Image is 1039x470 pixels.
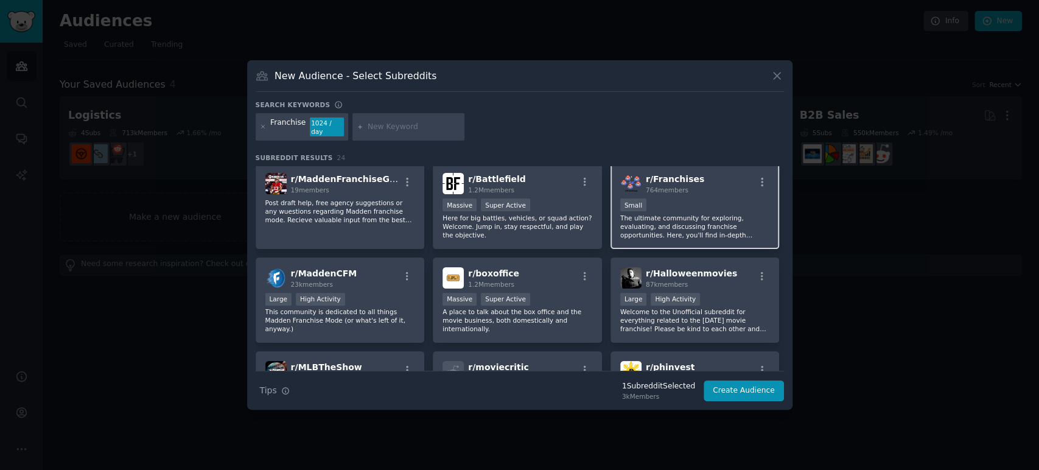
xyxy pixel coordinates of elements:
[291,186,329,194] span: 19 members
[620,361,642,382] img: phinvest
[337,154,346,161] span: 24
[256,380,294,401] button: Tips
[468,268,519,278] span: r/ boxoffice
[443,198,477,211] div: Massive
[620,198,646,211] div: Small
[651,293,700,306] div: High Activity
[468,186,514,194] span: 1.2M members
[296,293,345,306] div: High Activity
[468,174,526,184] span: r/ Battlefield
[620,293,647,306] div: Large
[646,174,704,184] span: r/ Franchises
[265,361,287,382] img: MLBTheShow
[646,186,688,194] span: 764 members
[620,214,770,239] p: The ultimate community for exploring, evaluating, and discussing franchise opportunities. Here, y...
[704,381,784,401] button: Create Audience
[443,173,464,194] img: Battlefield
[265,267,287,289] img: MaddenCFM
[481,198,530,211] div: Super Active
[270,118,306,137] div: Franchise
[256,153,333,162] span: Subreddit Results
[265,198,415,224] p: Post draft help, free agency suggestions or any wuestions regarding Madden franchise mode. Reciev...
[291,362,362,372] span: r/ MLBTheShow
[646,281,688,288] span: 87k members
[291,268,357,278] span: r/ MaddenCFM
[310,118,344,137] div: 1024 / day
[646,362,694,372] span: r/ phinvest
[368,122,460,133] input: New Keyword
[443,293,477,306] div: Massive
[620,267,642,289] img: Halloweenmovies
[265,293,292,306] div: Large
[443,267,464,289] img: boxoffice
[256,100,331,109] h3: Search keywords
[443,307,592,333] p: A place to talk about the box office and the movie business, both domestically and internationally.
[468,362,528,372] span: r/ moviecritic
[260,384,277,397] span: Tips
[265,173,287,194] img: MaddenFranchiseGMs
[620,173,642,194] img: Franchises
[291,281,333,288] span: 23k members
[265,307,415,333] p: This community is dedicated to all things Madden Franchise Mode (or what's left of it, anyway.)
[468,281,514,288] span: 1.2M members
[291,174,404,184] span: r/ MaddenFranchiseGMs
[481,293,530,306] div: Super Active
[622,381,695,392] div: 1 Subreddit Selected
[622,392,695,401] div: 3k Members
[275,69,436,82] h3: New Audience - Select Subreddits
[443,214,592,239] p: Here for big battles, vehicles, or squad action? Welcome. Jump in, stay respectful, and play the ...
[620,307,770,333] p: Welcome to the Unofficial subreddit for everything related to the [DATE] movie franchise! Please ...
[646,268,737,278] span: r/ Halloweenmovies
